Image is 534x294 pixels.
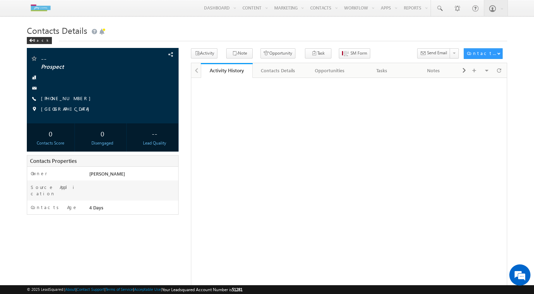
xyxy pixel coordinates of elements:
a: Acceptable Use [134,287,161,292]
a: Terms of Service [106,287,133,292]
button: Opportunity [260,48,295,59]
a: Back [27,37,55,43]
button: Send Email [417,48,450,59]
div: Opportunities [310,66,350,75]
div: Contacts Score [29,140,73,146]
span: Prospect [41,63,135,71]
a: Activity History [201,63,253,78]
div: Contacts Actions [467,50,497,56]
div: Contacts Details [258,66,298,75]
button: SM Form [339,48,370,59]
a: Tasks [356,63,408,78]
div: 0 [29,127,73,140]
label: Contacts Age [31,204,78,210]
span: [GEOGRAPHIC_DATA] [41,106,93,113]
button: Note [226,48,253,59]
div: -- [132,127,176,140]
span: Send Email [427,50,447,56]
div: 0 [80,127,125,140]
span: © 2025 LeadSquared | | | | | [27,286,242,293]
div: Tasks [362,66,402,75]
div: Activity History [206,67,247,74]
span: Contacts Details [27,25,87,36]
label: Source Application [31,184,82,197]
div: Back [27,37,52,44]
span: [PHONE_NUMBER] [41,95,94,102]
a: Notes [408,63,460,78]
div: Lead Quality [132,140,176,146]
a: About [65,287,76,292]
span: 51281 [232,287,242,292]
img: Custom Logo [27,2,54,14]
span: SM Form [350,50,367,56]
div: Disengaged [80,140,125,146]
button: Activity [191,48,217,59]
label: Owner [31,170,47,177]
div: 4 Days [88,204,178,214]
span: -- [41,55,135,62]
span: Contacts Properties [30,157,77,164]
button: Contacts Actions [464,48,503,59]
span: [PERSON_NAME] [89,171,125,177]
button: Task [305,48,331,59]
div: Notes [413,66,453,75]
span: Your Leadsquared Account Number is [162,287,242,292]
a: Opportunities [304,63,356,78]
a: Contact Support [77,287,104,292]
a: Contacts Details [253,63,305,78]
